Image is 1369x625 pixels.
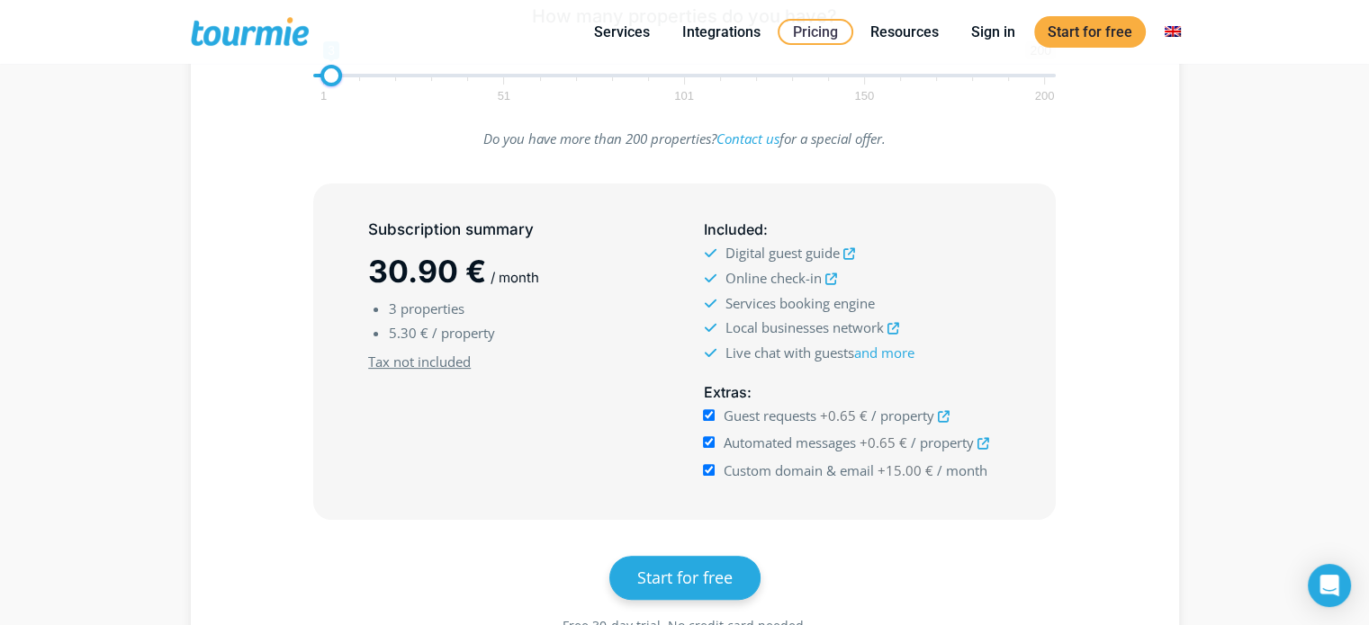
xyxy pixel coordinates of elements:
a: and more [853,344,914,362]
p: Do you have more than 200 properties? for a special offer. [313,127,1056,151]
span: Custom domain & email [724,461,874,479]
span: Automated messages [724,433,856,451]
span: Online check-in [725,269,821,287]
h5: : [703,381,1000,404]
span: Live chat with guests [725,344,914,362]
a: Pricing [778,19,853,45]
a: Resources [857,21,952,43]
span: 150 [851,92,877,100]
span: +15.00 € [878,461,933,479]
span: Local businesses network [725,318,883,336]
span: 5.30 € [389,324,428,342]
span: Included [703,220,762,238]
h5: Subscription summary [368,219,665,241]
span: / month [491,269,539,286]
span: Services booking engine [725,294,874,312]
span: Guest requests [724,406,816,424]
span: properties [401,299,464,317]
span: Extras [703,383,746,401]
span: / month [937,461,987,479]
span: 1 [318,92,329,100]
a: Start for free [1034,16,1146,48]
span: 3 [389,299,397,317]
a: Integrations [669,21,774,43]
a: Services [581,21,663,43]
span: +0.65 € [860,433,907,451]
a: Start for free [609,556,761,600]
span: Start for free [637,567,733,588]
a: Contact us [716,129,779,147]
h5: : [703,219,1000,241]
span: 101 [671,92,697,100]
span: 30.90 € [368,253,486,290]
span: / property [911,433,974,451]
div: Open Intercom Messenger [1308,564,1351,607]
span: / property [432,324,495,342]
span: +0.65 € [820,406,868,424]
span: 200 [1032,92,1058,100]
span: / property [871,406,934,424]
a: Sign in [958,21,1029,43]
a: Switch to [1151,21,1194,43]
u: Tax not included [368,353,471,371]
span: 51 [495,92,513,100]
span: Digital guest guide [725,244,839,262]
